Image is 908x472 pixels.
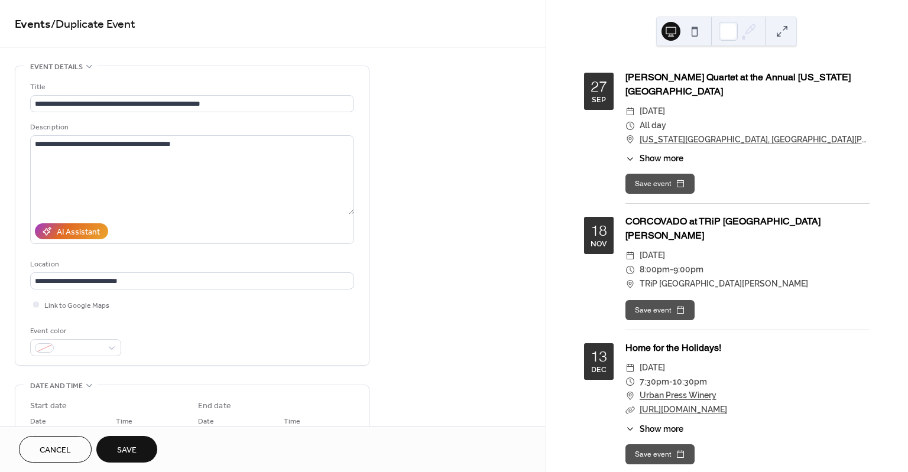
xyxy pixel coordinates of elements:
[30,380,83,392] span: Date and time
[625,152,683,165] button: ​Show more
[284,415,300,428] span: Time
[30,415,46,428] span: Date
[591,240,607,248] div: Nov
[625,423,635,435] div: ​
[30,400,67,412] div: Start date
[625,105,635,119] div: ​
[625,174,695,194] button: Save event
[44,300,109,312] span: Link to Google Maps
[116,415,132,428] span: Time
[669,375,673,389] span: -
[625,249,635,263] div: ​
[30,61,83,73] span: Event details
[625,263,635,277] div: ​
[640,133,870,147] a: [US_STATE][GEOGRAPHIC_DATA], [GEOGRAPHIC_DATA][PERSON_NAME]
[40,444,71,457] span: Cancel
[30,258,352,271] div: Location
[30,121,352,134] div: Description
[673,375,707,389] span: 10:30pm
[640,389,716,403] a: Urban Press Winery
[625,119,635,133] div: ​
[640,277,808,291] span: TRiP [GEOGRAPHIC_DATA][PERSON_NAME]
[30,325,119,337] div: Event color
[625,361,635,375] div: ​
[640,263,670,277] span: 8:00pm
[198,400,231,412] div: End date
[625,300,695,320] button: Save event
[591,349,607,364] div: 13
[625,152,635,165] div: ​
[19,436,92,463] button: Cancel
[96,436,157,463] button: Save
[640,375,669,389] span: 7:30pm
[15,13,51,36] a: Events
[57,226,100,239] div: AI Assistant
[640,423,683,435] span: Show more
[640,119,666,133] span: All day
[625,342,721,353] a: Home for the Holidays!
[625,403,635,417] div: ​
[35,223,108,239] button: AI Assistant
[625,389,635,403] div: ​
[625,214,870,243] div: CORCOVADO at TRiP [GEOGRAPHIC_DATA][PERSON_NAME]
[625,423,683,435] button: ​Show more
[51,13,135,36] span: / Duplicate Event
[640,105,665,119] span: [DATE]
[117,444,137,457] span: Save
[625,70,870,99] div: [PERSON_NAME] Quartet at the Annual [US_STATE][GEOGRAPHIC_DATA]
[625,375,635,389] div: ​
[591,366,607,374] div: Dec
[640,152,683,165] span: Show more
[673,263,703,277] span: 9:00pm
[640,361,665,375] span: [DATE]
[670,263,673,277] span: -
[30,81,352,93] div: Title
[625,277,635,291] div: ​
[591,223,607,238] div: 18
[625,444,695,464] button: Save event
[198,415,214,428] span: Date
[625,133,635,147] div: ​
[591,79,607,94] div: 27
[640,249,665,263] span: [DATE]
[640,405,727,414] a: [URL][DOMAIN_NAME]
[592,96,606,104] div: Sep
